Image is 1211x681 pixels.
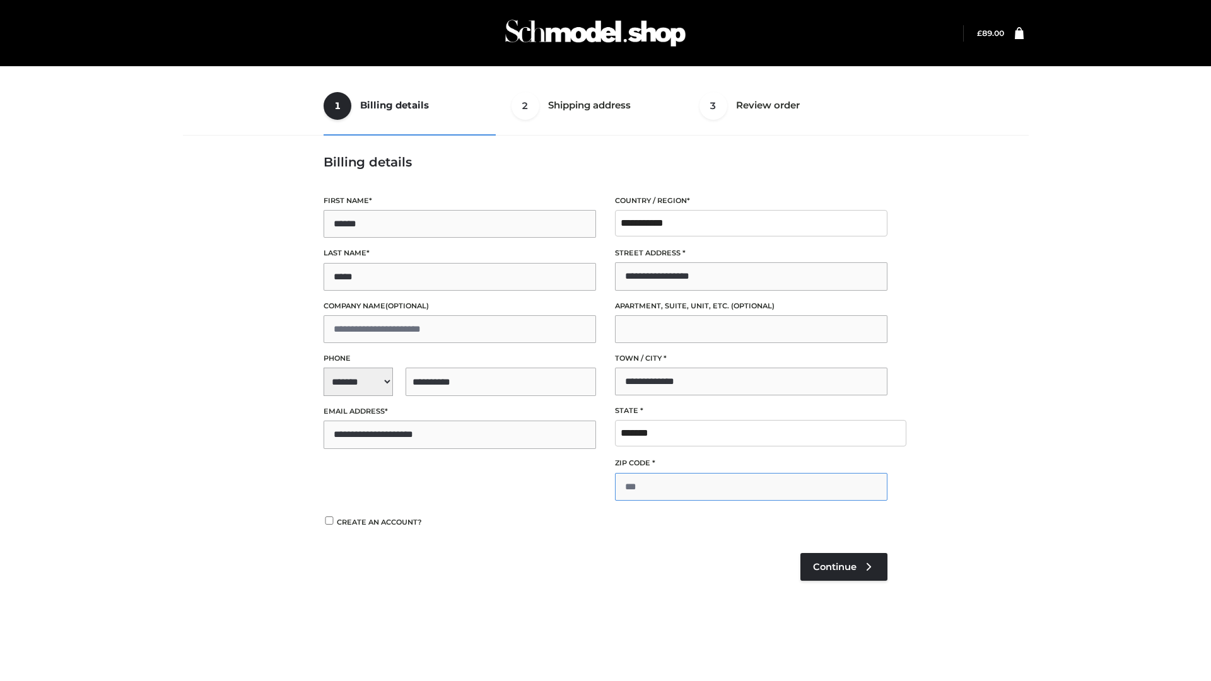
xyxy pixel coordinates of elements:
span: (optional) [385,301,429,310]
input: Create an account? [324,516,335,525]
a: £89.00 [977,28,1004,38]
label: ZIP Code [615,457,887,469]
a: Continue [800,553,887,581]
label: Company name [324,300,596,312]
bdi: 89.00 [977,28,1004,38]
label: Email address [324,405,596,417]
label: State [615,405,887,417]
img: Schmodel Admin 964 [501,8,690,58]
label: Last name [324,247,596,259]
h3: Billing details [324,154,887,170]
label: Street address [615,247,887,259]
span: Continue [813,561,857,573]
label: Apartment, suite, unit, etc. [615,300,887,312]
label: First name [324,195,596,207]
label: Town / City [615,352,887,364]
span: £ [977,28,982,38]
span: Create an account? [337,518,422,527]
label: Phone [324,352,596,364]
label: Country / Region [615,195,887,207]
span: (optional) [731,301,775,310]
